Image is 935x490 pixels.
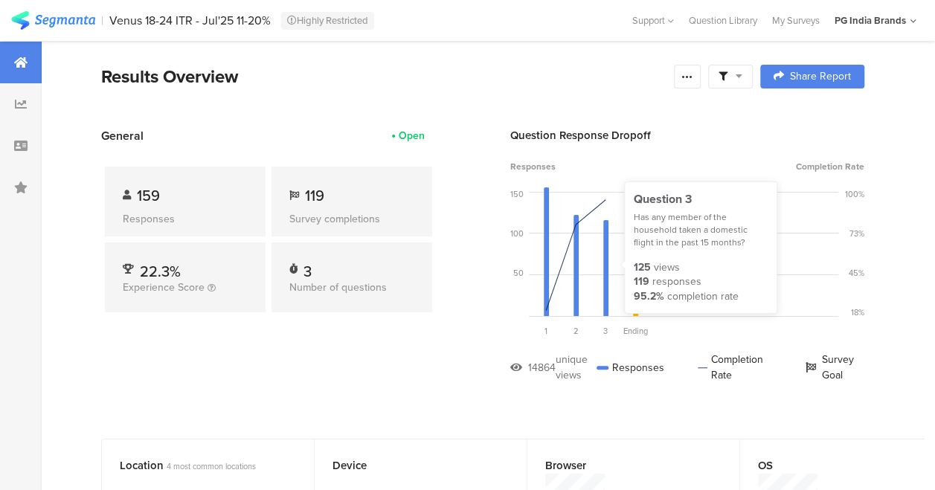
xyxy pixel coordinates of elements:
span: General [101,127,144,144]
div: 100% [845,188,864,200]
div: Ending [620,325,650,337]
div: completion rate [667,289,739,304]
div: views [654,260,680,275]
div: 100 [510,228,524,239]
span: 2 [573,325,579,337]
span: 4 most common locations [167,460,256,472]
div: Completion Rate [698,352,772,383]
div: Has any member of the household taken a domestic flight in the past 15 months? [634,211,768,248]
span: 3 [603,325,608,337]
span: Number of questions [289,280,387,295]
span: Completion Rate [796,160,864,173]
div: Responses [123,211,248,227]
div: PG India Brands [835,13,906,28]
div: Survey completions [289,211,414,227]
div: unique views [556,352,597,383]
span: 119 [305,184,324,207]
div: 95.2% [634,289,664,304]
span: 159 [137,184,160,207]
div: 50 [513,267,524,279]
div: Venus 18-24 ITR - Jul'25 11-20% [109,13,271,28]
span: 22.3% [140,260,181,283]
div: Question 3 [634,191,768,207]
div: | [101,12,103,29]
span: Experience Score [123,280,205,295]
div: Results Overview [101,63,666,90]
div: Question Response Dropoff [510,127,864,144]
div: Responses [597,352,664,383]
div: OS [758,457,909,474]
div: 14864 [528,360,556,375]
div: 45% [849,267,864,279]
span: 1 [544,325,547,337]
div: 3 [303,260,312,275]
a: Question Library [681,13,765,28]
span: Share Report [790,71,851,82]
div: Location [120,457,271,474]
div: Device [332,457,484,474]
div: 125 [634,260,651,275]
span: Responses [510,160,556,173]
div: Highly Restricted [281,12,374,30]
div: 73% [849,228,864,239]
div: 18% [851,306,864,318]
div: Open [399,128,425,144]
div: 119 [634,274,649,289]
div: responses [652,274,701,289]
div: Support [632,9,674,32]
div: Browser [545,457,697,474]
div: 150 [510,188,524,200]
a: My Surveys [765,13,827,28]
div: Survey Goal [806,352,864,383]
img: segmanta logo [11,11,95,30]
